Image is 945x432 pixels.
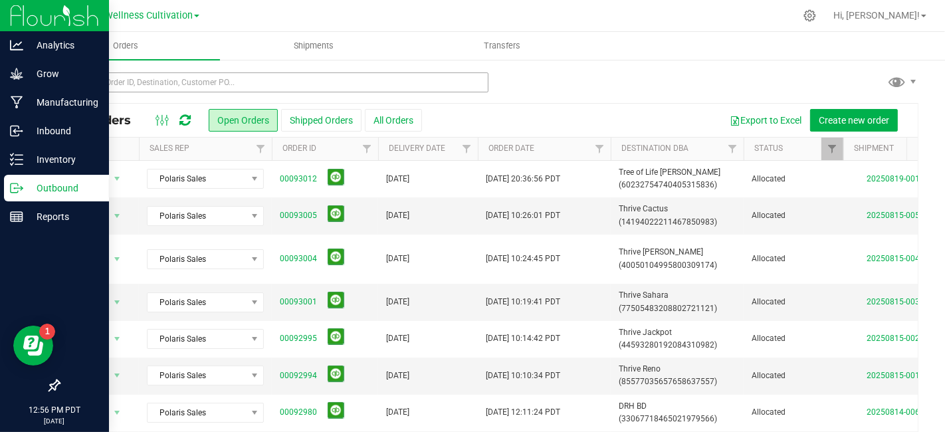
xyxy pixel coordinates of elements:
span: Allocated [752,296,835,308]
span: Allocated [752,406,835,419]
p: Inbound [23,123,103,139]
a: Shipment [854,144,894,153]
span: Allocated [752,332,835,345]
a: 00092980 [280,406,317,419]
span: Thrive Sahara (77505483208802721121) [619,289,736,314]
span: select [109,293,126,312]
p: 12:56 PM PDT [6,404,103,416]
span: [DATE] 20:36:56 PDT [486,173,560,185]
p: Analytics [23,37,103,53]
inline-svg: Analytics [10,39,23,52]
span: Polaris Sales [148,207,247,225]
span: [DATE] [386,253,409,265]
a: Status [754,144,783,153]
span: select [109,207,126,225]
span: Polaris Sales [148,169,247,188]
span: Thrive Reno (85577035657658637557) [619,363,736,388]
p: [DATE] [6,416,103,426]
span: [DATE] 10:14:42 PDT [486,332,560,345]
a: Shipments [220,32,408,60]
a: Sales Rep [150,144,189,153]
span: Thrive Jackpot (44593280192084310982) [619,326,736,352]
span: Thrive [PERSON_NAME] (40050104995800309174) [619,246,736,271]
span: [DATE] 10:26:01 PDT [486,209,560,222]
a: 00093012 [280,173,317,185]
span: Polaris Sales [148,293,247,312]
button: Open Orders [209,109,278,132]
span: Allocated [752,173,835,185]
button: Export to Excel [721,109,810,132]
a: 20250819-001 [867,174,920,183]
span: Tree of Life [PERSON_NAME] (60232754740405315836) [619,166,736,191]
inline-svg: Inventory [10,153,23,166]
a: Filter [722,138,744,160]
a: 20250815-005 [867,211,920,220]
span: Allocated [752,253,835,265]
span: [DATE] [386,173,409,185]
button: Create new order [810,109,898,132]
a: Filter [250,138,272,160]
span: [DATE] [386,406,409,419]
inline-svg: Manufacturing [10,96,23,109]
a: Filter [356,138,378,160]
span: Thrive Cactus (14194022211467850983) [619,203,736,228]
a: Filter [456,138,478,160]
span: Create new order [819,115,889,126]
span: [DATE] 10:19:41 PDT [486,296,560,308]
span: Shipments [276,40,352,52]
a: Filter [589,138,611,160]
p: Inventory [23,152,103,167]
a: 00093005 [280,209,317,222]
span: Allocated [752,209,835,222]
iframe: Resource center [13,326,53,366]
span: [DATE] [386,296,409,308]
span: [DATE] [386,209,409,222]
span: select [109,403,126,422]
p: Grow [23,66,103,82]
div: Manage settings [801,9,818,22]
a: 20250814-006 [867,407,920,417]
inline-svg: Outbound [10,181,23,195]
span: [DATE] 10:10:34 PDT [486,370,560,382]
span: Polaris Wellness Cultivation [72,10,193,21]
span: [DATE] 12:11:24 PDT [486,406,560,419]
span: Polaris Sales [148,250,247,269]
a: Delivery Date [389,144,445,153]
span: Polaris Sales [148,330,247,348]
span: Transfers [466,40,538,52]
span: Polaris Sales [148,403,247,422]
inline-svg: Grow [10,67,23,80]
a: Destination DBA [621,144,688,153]
span: [DATE] 10:24:45 PDT [486,253,560,265]
span: [DATE] [386,332,409,345]
a: 20250815-001 [867,371,920,380]
span: Hi, [PERSON_NAME]! [833,10,920,21]
a: Orders [32,32,220,60]
a: 20250815-003 [867,297,920,306]
iframe: Resource center unread badge [39,324,55,340]
a: Transfers [408,32,596,60]
button: All Orders [365,109,422,132]
span: select [109,250,126,269]
a: 00092994 [280,370,317,382]
a: 00093004 [280,253,317,265]
span: select [109,330,126,348]
a: 00092995 [280,332,317,345]
span: Orders [96,40,157,52]
inline-svg: Reports [10,210,23,223]
span: select [109,366,126,385]
span: Polaris Sales [148,366,247,385]
p: Outbound [23,180,103,196]
span: DRH BD (33067718465021979566) [619,400,736,425]
p: Manufacturing [23,94,103,110]
span: select [109,169,126,188]
a: 20250815-002 [867,334,920,343]
inline-svg: Inbound [10,124,23,138]
a: 00093001 [280,296,317,308]
input: Search Order ID, Destination, Customer PO... [58,72,488,92]
a: Order Date [488,144,534,153]
span: [DATE] [386,370,409,382]
button: Shipped Orders [281,109,362,132]
a: 20250815-004 [867,254,920,263]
